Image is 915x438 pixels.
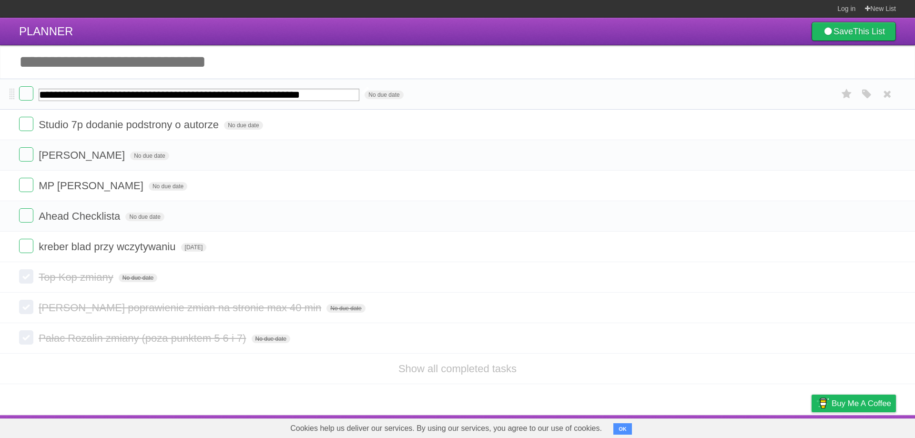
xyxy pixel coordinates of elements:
[119,274,157,282] span: No due date
[125,213,164,221] span: No due date
[252,335,290,343] span: No due date
[19,117,33,131] label: Done
[836,418,896,436] a: Suggest a feature
[19,239,33,253] label: Done
[799,418,824,436] a: Privacy
[39,119,221,131] span: Studio 7p dodanie podstrony o autorze
[19,300,33,314] label: Done
[767,418,788,436] a: Terms
[39,271,116,283] span: Top Kop zmiany
[838,86,856,102] label: Star task
[716,418,755,436] a: Developers
[130,152,169,160] span: No due date
[39,149,127,161] span: [PERSON_NAME]
[816,395,829,411] img: Buy me a coffee
[224,121,263,130] span: No due date
[19,25,73,38] span: PLANNER
[365,91,403,99] span: No due date
[19,147,33,162] label: Done
[832,395,891,412] span: Buy me a coffee
[19,208,33,223] label: Done
[181,243,207,252] span: [DATE]
[39,332,248,344] span: Pałac Rozalin zmiany (poza punktem 5 6 i 7)
[19,178,33,192] label: Done
[613,423,632,435] button: OK
[39,241,178,253] span: kreber blad przy wczytywaniu
[326,304,365,313] span: No due date
[812,395,896,412] a: Buy me a coffee
[39,302,324,314] span: [PERSON_NAME] poprawienie zmian na stronie max 40 min
[149,182,187,191] span: No due date
[19,86,33,101] label: Done
[19,330,33,345] label: Done
[39,180,146,192] span: MP [PERSON_NAME]
[281,419,611,438] span: Cookies help us deliver our services. By using our services, you agree to our use of cookies.
[853,27,885,36] b: This List
[19,269,33,284] label: Done
[398,363,517,375] a: Show all completed tasks
[685,418,705,436] a: About
[39,210,122,222] span: Ahead Checklista
[812,22,896,41] a: SaveThis List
